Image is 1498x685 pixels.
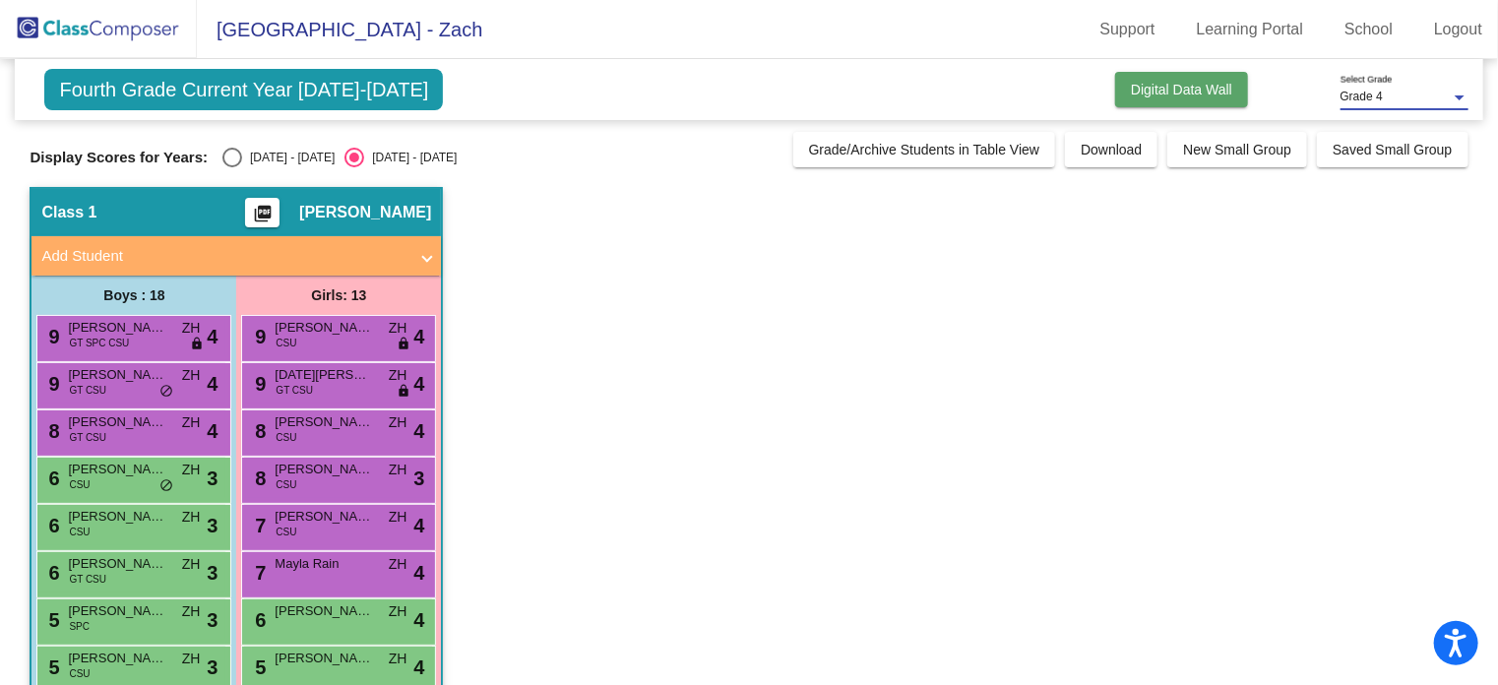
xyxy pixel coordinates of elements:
span: Grade 4 [1341,90,1383,103]
span: GT CSU [69,572,106,587]
span: [PERSON_NAME] [68,460,166,479]
span: 4 [207,416,218,446]
span: [GEOGRAPHIC_DATA] - Zach [197,14,482,45]
span: Download [1081,142,1142,157]
span: 9 [250,326,266,347]
span: [PERSON_NAME] [68,365,166,385]
span: CSU [276,430,296,445]
span: ZH [182,460,201,480]
button: New Small Group [1167,132,1307,167]
span: SPC [69,619,90,634]
span: [PERSON_NAME] [68,649,166,668]
span: 4 [207,322,218,351]
span: 9 [43,373,59,395]
button: Digital Data Wall [1115,72,1248,107]
span: 9 [43,326,59,347]
span: [PERSON_NAME] [68,412,166,432]
div: [DATE] - [DATE] [242,149,335,166]
span: [PERSON_NAME] [275,507,373,527]
button: Grade/Archive Students in Table View [793,132,1056,167]
span: CSU [69,666,90,681]
mat-expansion-panel-header: Add Student [31,236,441,276]
div: Boys : 18 [31,276,236,315]
mat-icon: picture_as_pdf [251,204,275,231]
span: 4 [413,322,424,351]
span: ZH [389,507,407,528]
span: CSU [276,525,296,539]
a: School [1329,14,1408,45]
span: 3 [207,605,218,635]
span: 6 [43,562,59,584]
a: Logout [1418,14,1498,45]
span: 4 [207,369,218,399]
span: New Small Group [1183,142,1291,157]
button: Saved Small Group [1317,132,1467,167]
span: 4 [413,605,424,635]
span: 3 [207,464,218,493]
span: 5 [43,609,59,631]
span: ZH [389,601,407,622]
span: 4 [413,369,424,399]
span: 3 [207,511,218,540]
span: 7 [250,515,266,536]
span: 6 [43,515,59,536]
span: CSU [69,477,90,492]
mat-radio-group: Select an option [222,148,457,167]
span: ZH [389,554,407,575]
span: Grade/Archive Students in Table View [809,142,1040,157]
span: 8 [250,467,266,489]
span: ZH [389,365,407,386]
span: 4 [413,416,424,446]
span: [PERSON_NAME] [275,412,373,432]
span: [PERSON_NAME] [68,554,166,574]
span: ZH [389,318,407,339]
span: ZH [182,601,201,622]
span: [PERSON_NAME] [275,649,373,668]
span: 7 [250,562,266,584]
span: ZH [182,318,201,339]
span: GT CSU [69,383,106,398]
span: 5 [250,656,266,678]
span: GT CSU [276,383,313,398]
span: ZH [182,649,201,669]
mat-panel-title: Add Student [41,245,407,268]
span: [PERSON_NAME] [68,318,166,338]
span: 9 [250,373,266,395]
span: [PERSON_NAME] [68,601,166,621]
span: 6 [43,467,59,489]
button: Print Students Details [245,198,280,227]
span: ZH [389,649,407,669]
span: 8 [250,420,266,442]
span: Fourth Grade Current Year [DATE]-[DATE] [44,69,443,110]
span: 4 [413,653,424,682]
span: lock [190,337,204,352]
span: [PERSON_NAME] [275,601,373,621]
span: 3 [413,464,424,493]
div: [DATE] - [DATE] [364,149,457,166]
span: Mayla Rain [275,554,373,574]
span: Saved Small Group [1333,142,1452,157]
span: lock [397,337,410,352]
span: do_not_disturb_alt [159,384,173,400]
span: ZH [389,460,407,480]
div: Girls: 13 [236,276,441,315]
span: 3 [207,653,218,682]
span: ZH [182,554,201,575]
span: lock [397,384,410,400]
span: ZH [389,412,407,433]
span: Class 1 [41,203,96,222]
span: [PERSON_NAME] [299,203,431,222]
span: GT SPC CSU [69,336,129,350]
span: CSU [276,336,296,350]
span: 8 [43,420,59,442]
a: Support [1085,14,1171,45]
span: 4 [413,558,424,588]
span: Display Scores for Years: [30,149,208,166]
span: ZH [182,412,201,433]
span: 4 [413,511,424,540]
span: ZH [182,507,201,528]
span: [PERSON_NAME] [275,460,373,479]
span: GT CSU [69,430,106,445]
span: CSU [276,477,296,492]
span: ZH [182,365,201,386]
